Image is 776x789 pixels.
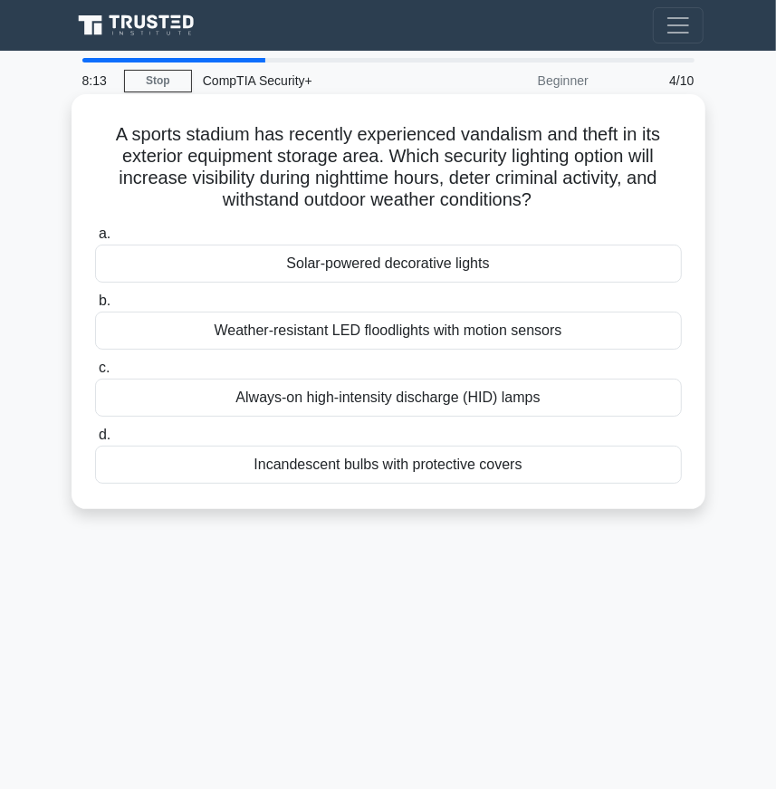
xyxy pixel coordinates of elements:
div: Incandescent bulbs with protective covers [95,446,682,484]
div: 8:13 [72,63,124,99]
div: Beginner [441,63,599,99]
div: 4/10 [599,63,705,99]
div: Solar-powered decorative lights [95,245,682,283]
span: b. [99,293,110,308]
button: Toggle navigation [653,7,704,43]
div: CompTIA Security+ [192,63,441,99]
span: c. [99,360,110,375]
span: a. [99,226,110,241]
div: Weather-resistant LED floodlights with motion sensors [95,312,682,350]
a: Stop [124,70,192,92]
h5: A sports stadium has recently experienced vandalism and theft in its exterior equipment storage a... [93,123,684,212]
span: d. [99,427,110,442]
div: Always-on high-intensity discharge (HID) lamps [95,379,682,417]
